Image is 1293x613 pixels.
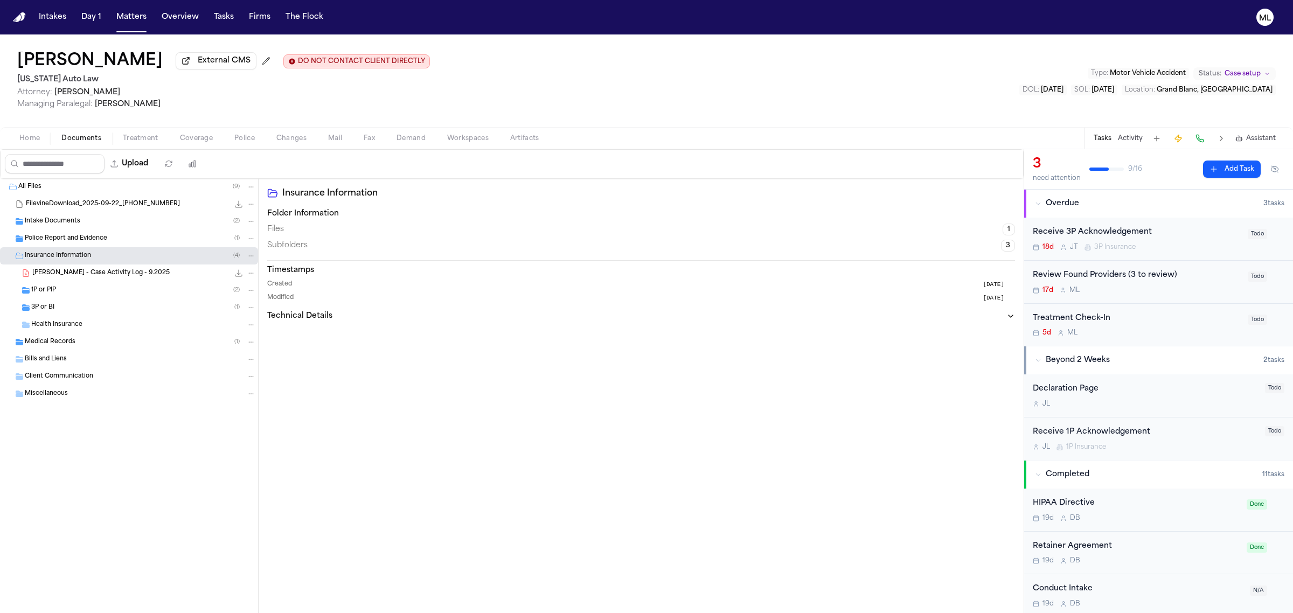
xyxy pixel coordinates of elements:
[1248,315,1267,325] span: Todo
[233,268,244,278] button: Download L. Gonzalez - Case Activity Log - 9.2025
[267,265,1015,276] h3: Timestamps
[233,199,244,210] button: Download FilevineDownload_2025-09-22_17-36-58-631
[25,217,80,226] span: Intake Documents
[1118,134,1143,143] button: Activity
[17,88,52,96] span: Attorney:
[1024,304,1293,346] div: Open task: Treatment Check-In
[1042,443,1050,451] span: J L
[17,100,93,108] span: Managing Paralegal:
[5,154,105,173] input: Search files
[17,73,430,86] h2: [US_STATE] Auto Law
[983,280,1015,289] button: [DATE]
[1074,87,1090,93] span: SOL :
[1247,542,1267,553] span: Done
[1033,583,1243,595] div: Conduct Intake
[1042,243,1054,252] span: 18d
[1262,470,1284,479] span: 11 task s
[267,311,1015,322] button: Technical Details
[1067,329,1077,337] span: M L
[1041,87,1063,93] span: [DATE]
[1250,586,1267,596] span: N/A
[298,57,425,66] span: DO NOT CONTACT CLIENT DIRECTLY
[1024,532,1293,575] div: Open task: Retainer Agreement
[13,12,26,23] img: Finch Logo
[1171,131,1186,146] button: Create Immediate Task
[276,134,307,143] span: Changes
[157,8,203,27] a: Overview
[180,134,213,143] span: Coverage
[267,311,332,322] h3: Technical Details
[95,100,161,108] span: [PERSON_NAME]
[1128,165,1142,173] span: 9 / 16
[328,134,342,143] span: Mail
[233,218,240,224] span: ( 2 )
[1248,229,1267,239] span: Todo
[233,184,240,190] span: ( 9 )
[234,134,255,143] span: Police
[1046,198,1079,209] span: Overdue
[1125,87,1155,93] span: Location :
[1023,87,1039,93] span: DOL :
[1248,271,1267,282] span: Todo
[397,134,426,143] span: Demand
[1033,312,1241,325] div: Treatment Check-In
[1247,499,1267,510] span: Done
[447,134,489,143] span: Workspaces
[1003,224,1015,235] span: 1
[1088,68,1189,79] button: Edit Type: Motor Vehicle Accident
[105,154,155,173] button: Upload
[1157,87,1273,93] span: Grand Blanc, [GEOGRAPHIC_DATA]
[1001,240,1015,252] span: 3
[25,234,107,243] span: Police Report and Evidence
[176,52,256,69] button: External CMS
[267,208,1015,219] h3: Folder Information
[1033,156,1081,173] div: 3
[61,134,101,143] span: Documents
[267,224,284,235] span: Files
[1024,417,1293,460] div: Open task: Receive 1P Acknowledgement
[281,8,328,27] button: The Flock
[1066,443,1106,451] span: 1P Insurance
[77,8,106,27] button: Day 1
[1042,556,1054,565] span: 19d
[1110,70,1186,76] span: Motor Vehicle Accident
[123,134,158,143] span: Treatment
[983,294,1004,303] span: [DATE]
[1265,426,1284,436] span: Todo
[233,253,240,259] span: ( 4 )
[1033,497,1240,510] div: HIPAA Directive
[1042,600,1054,608] span: 19d
[25,389,68,399] span: Miscellaneous
[245,8,275,27] button: Firms
[198,55,251,66] span: External CMS
[25,338,75,347] span: Medical Records
[31,286,56,295] span: 1P or PIP
[112,8,151,27] button: Matters
[1265,383,1284,393] span: Todo
[1046,469,1089,480] span: Completed
[17,52,163,71] button: Edit matter name
[1070,514,1080,523] span: D B
[13,12,26,23] a: Home
[1092,87,1114,93] span: [DATE]
[1024,190,1293,218] button: Overdue3tasks
[210,8,238,27] button: Tasks
[282,187,1015,200] h2: Insurance Information
[267,294,294,303] span: Modified
[26,200,180,209] span: FilevineDownload_2025-09-22_[PHONE_NUMBER]
[1192,131,1207,146] button: Make a Call
[54,88,120,96] span: [PERSON_NAME]
[1033,540,1240,553] div: Retainer Agreement
[267,240,308,251] span: Subfolders
[1199,69,1221,78] span: Status:
[1193,67,1276,80] button: Change status from Case setup
[1033,226,1241,239] div: Receive 3P Acknowledgement
[1149,131,1164,146] button: Add Task
[17,52,163,71] h1: [PERSON_NAME]
[1033,269,1241,282] div: Review Found Providers (3 to review)
[18,183,41,192] span: All Files
[1203,161,1261,178] button: Add Task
